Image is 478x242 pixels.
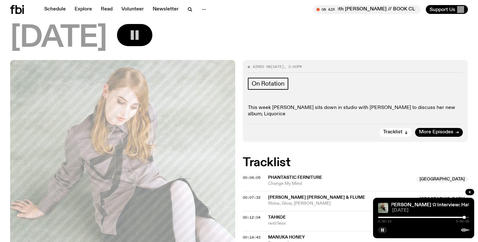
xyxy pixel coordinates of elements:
[252,80,285,87] span: On Rotation
[243,157,468,168] h2: Tracklist
[271,64,284,69] span: [DATE]
[268,215,286,220] span: Tahkoe
[268,181,413,187] span: Change My Mind
[243,195,260,200] span: 00:07:32
[426,5,468,14] button: Support Us
[416,196,468,202] span: [GEOGRAPHIC_DATA]
[430,7,455,12] span: Support Us
[118,5,148,14] a: Volunteer
[268,235,305,239] span: Manuka Honey
[378,203,388,213] img: Girl with long hair is sitting back on the ground comfortably
[243,215,260,220] span: 00:12:04
[248,78,288,90] a: On Rotation
[268,201,413,207] span: Shine, Glow, [PERSON_NAME]
[253,64,271,69] span: Aired on
[243,216,260,219] button: 00:12:04
[71,5,96,14] a: Explore
[284,64,302,69] span: , 3:00pm
[313,5,421,14] button: On AirMornings with [PERSON_NAME] // BOOK CLUB + playing [PERSON_NAME] ?1!?1
[378,220,391,223] span: 2:50:15
[40,5,70,14] a: Schedule
[243,175,260,180] span: 00:04:05
[243,235,260,240] span: 00:14:43
[456,220,469,223] span: 3:00:00
[415,128,463,137] a: More Episodes
[243,196,260,199] button: 00:07:32
[392,208,469,213] span: [DATE]
[10,24,107,52] span: [DATE]
[97,5,116,14] a: Read
[268,221,413,227] span: rest/less
[149,5,182,14] a: Newsletter
[419,130,453,135] span: More Episodes
[243,236,260,239] button: 00:14:43
[383,130,402,135] span: Tracklist
[248,105,463,117] p: This week [PERSON_NAME] sits down in studio with [PERSON_NAME] to discuss her new album; Liquorice
[416,176,468,182] span: [GEOGRAPHIC_DATA]
[379,128,412,137] button: Tracklist
[268,175,322,180] span: Phantastic Ferniture
[268,195,365,200] span: [PERSON_NAME] [PERSON_NAME] & Flume
[243,176,260,179] button: 00:04:05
